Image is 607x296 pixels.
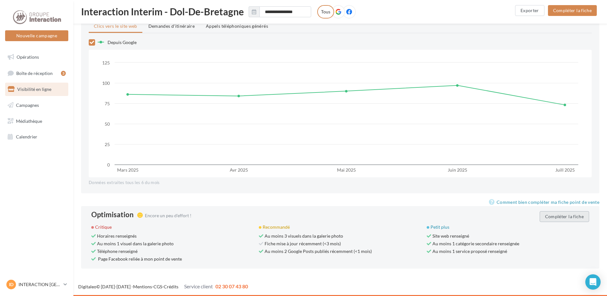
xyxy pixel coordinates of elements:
div: Données extraites tous les 6 du mois [89,180,592,186]
span: Service client [184,283,213,289]
a: Page Facebook reliée à mon point de vente [98,256,182,262]
a: Médiathèque [4,115,70,128]
a: Visibilité en ligne [4,83,70,96]
a: CGS [154,284,162,289]
span: Au moins 3 visuels dans la galerie photo [259,233,343,239]
span: Visibilité en ligne [17,86,51,92]
text: 75 [105,101,110,106]
span: Téléphone renseigné [91,248,138,254]
text: 0 [107,162,110,167]
label: Tous [317,5,334,18]
span: Demandes d'itinéraire [148,23,195,29]
text: Juill 2025 [555,167,575,173]
text: 100 [102,80,110,86]
a: Opérations [4,50,70,64]
span: Boîte de réception [16,70,53,76]
button: Compléter la fiche [548,5,597,16]
button: Nouvelle campagne [5,30,68,41]
div: 3 [61,71,66,76]
a: ID INTERACTION [GEOGRAPHIC_DATA] [5,278,68,291]
span: ID [9,281,13,288]
span: Au moins 1 visuel dans la galerie photo [91,241,174,246]
span: © [DATE]-[DATE] - - - [78,284,248,289]
span: Depuis Google [108,40,137,45]
text: 125 [102,60,110,65]
span: Horaires renseignés [91,233,137,239]
text: Avr 2025 [230,167,248,173]
p: INTERACTION [GEOGRAPHIC_DATA] [19,281,61,288]
div: Critique [91,224,254,230]
text: Juin 2025 [448,167,467,173]
a: Campagnes [4,99,70,112]
span: Calendrier [16,134,37,139]
span: Interaction Interim - Dol-De-Bretagne [81,7,244,16]
text: Mars 2025 [117,167,139,173]
span: Site web renseigné [427,233,469,239]
a: Digitaleo [78,284,96,289]
span: Médiathèque [16,118,42,123]
a: Mentions [133,284,152,289]
span: Campagnes [16,102,39,108]
button: Compléter la fiche [540,211,589,222]
a: Calendrier [4,130,70,144]
span: Au moins 1 service proposé renseigné [427,248,507,254]
a: Boîte de réception3 [4,66,70,80]
button: Exporter [515,5,544,16]
span: 02 30 07 43 80 [215,283,248,289]
span: Au moins 1 catégorie secondaire renseignée [427,241,519,246]
text: 50 [105,121,110,127]
span: Appels téléphoniques générés [206,23,268,29]
span: Au moins 2 Google Posts publiés récemment (<1 mois) [259,248,372,254]
text: Mai 2025 [337,167,356,173]
a: Compléter la fiche [545,7,599,13]
div: Optimisation [91,211,134,218]
a: Crédits [164,284,178,289]
div: Petit plus [427,224,589,230]
span: Fiche mise à jour récemment (<3 mois) [259,241,341,246]
span: Opérations [17,54,39,60]
div: Open Intercom Messenger [585,274,601,290]
a: Comment bien compléter ma fiche point de vente [489,198,599,206]
text: 25 [105,142,110,147]
span: Encore un peu d'effort ! [145,213,191,218]
div: Recommandé [259,224,421,230]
